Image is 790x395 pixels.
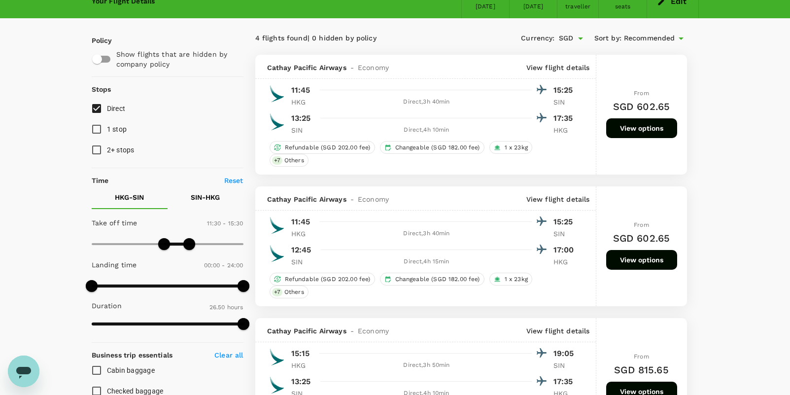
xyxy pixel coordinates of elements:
[8,356,39,387] iframe: Button to launch messaging window
[267,326,346,336] span: Cathay Pacific Airways
[489,141,532,154] div: 1 x 23kg
[553,112,578,124] p: 17:35
[272,288,282,296] span: + 7
[476,2,495,12] div: [DATE]
[634,90,649,97] span: From
[280,288,308,296] span: Others
[214,350,243,360] p: Clear all
[107,105,126,112] span: Direct
[107,146,135,154] span: 2+ stops
[291,360,316,370] p: HKG
[526,63,590,72] p: View flight details
[224,176,243,185] p: Reset
[270,286,309,298] div: +7Others
[346,63,358,72] span: -
[291,84,310,96] p: 11:45
[291,112,311,124] p: 13:25
[489,273,532,286] div: 1 x 23kg
[267,215,287,235] img: CX
[322,97,532,107] div: Direct , 3h 40min
[358,326,389,336] span: Economy
[291,229,316,239] p: HKG
[92,36,101,45] p: Policy
[291,97,316,107] p: HKG
[107,125,127,133] span: 1 stop
[523,2,543,12] div: [DATE]
[291,244,311,256] p: 12:45
[553,348,578,359] p: 19:05
[521,33,554,44] span: Currency :
[553,360,578,370] p: SIN
[358,63,389,72] span: Economy
[291,257,316,267] p: SIN
[115,192,144,202] p: HKG - SIN
[553,257,578,267] p: HKG
[615,2,631,12] div: seats
[207,220,243,227] span: 11:30 - 15:30
[634,221,649,228] span: From
[553,376,578,388] p: 17:35
[92,301,122,311] p: Duration
[606,250,677,270] button: View options
[291,216,310,228] p: 11:45
[501,144,532,152] span: 1 x 23kg
[291,376,311,388] p: 13:25
[291,125,316,135] p: SIN
[565,2,590,12] div: traveller
[380,273,484,286] div: Changeable (SGD 182.00 fee)
[346,326,358,336] span: -
[574,32,587,45] button: Open
[322,360,532,370] div: Direct , 3h 50min
[107,366,155,374] span: Cabin baggage
[267,375,287,395] img: CX
[553,125,578,135] p: HKG
[92,260,137,270] p: Landing time
[267,63,346,72] span: Cathay Pacific Airways
[322,257,532,267] div: Direct , 4h 15min
[92,176,109,185] p: Time
[92,85,111,93] strong: Stops
[272,156,282,165] span: + 7
[92,351,173,359] strong: Business trip essentials
[526,326,590,336] p: View flight details
[280,156,308,165] span: Others
[594,33,621,44] span: Sort by :
[191,192,220,202] p: SIN - HKG
[613,99,670,114] h6: SGD 602.65
[270,141,375,154] div: Refundable (SGD 202.00 fee)
[209,304,243,311] span: 26.50 hours
[346,194,358,204] span: -
[281,144,375,152] span: Refundable (SGD 202.00 fee)
[391,144,484,152] span: Changeable (SGD 182.00 fee)
[267,84,287,104] img: CX
[553,229,578,239] p: SIN
[267,112,287,132] img: CX
[270,273,375,286] div: Refundable (SGD 202.00 fee)
[322,125,532,135] div: Direct , 4h 10min
[291,348,310,359] p: 15:15
[380,141,484,154] div: Changeable (SGD 182.00 fee)
[553,84,578,96] p: 15:25
[634,353,649,360] span: From
[624,33,675,44] span: Recommended
[270,154,309,167] div: +7Others
[358,194,389,204] span: Economy
[501,275,532,284] span: 1 x 23kg
[553,97,578,107] p: SIN
[255,33,471,44] div: 4 flights found | 0 hidden by policy
[281,275,375,284] span: Refundable (SGD 202.00 fee)
[553,216,578,228] p: 15:25
[613,230,670,246] h6: SGD 602.65
[322,229,532,239] div: Direct , 3h 40min
[107,387,164,395] span: Checked baggage
[553,244,578,256] p: 17:00
[267,194,346,204] span: Cathay Pacific Airways
[526,194,590,204] p: View flight details
[267,347,287,367] img: CX
[204,262,243,269] span: 00:00 - 24:00
[116,49,237,69] p: Show flights that are hidden by company policy
[92,218,137,228] p: Take off time
[614,362,669,378] h6: SGD 815.65
[267,244,287,263] img: CX
[391,275,484,284] span: Changeable (SGD 182.00 fee)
